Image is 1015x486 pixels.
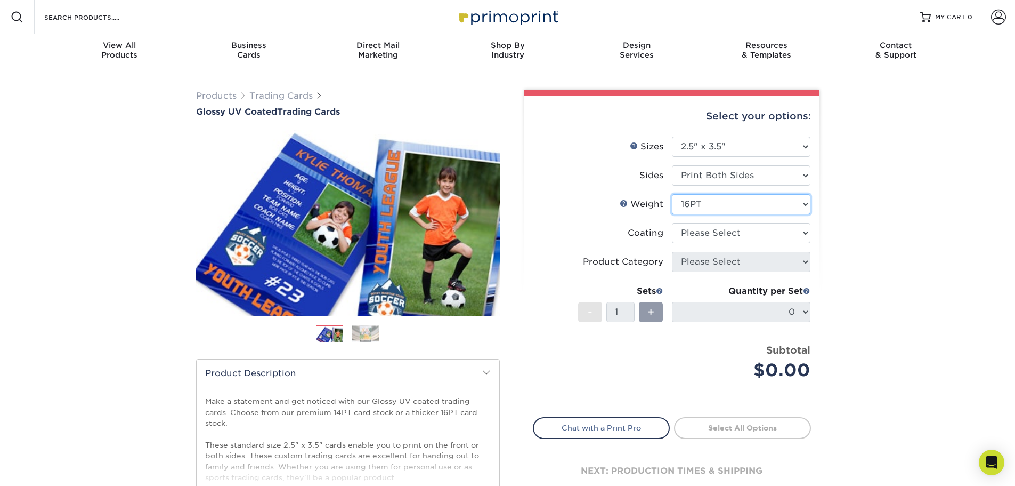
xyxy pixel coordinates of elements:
a: Contact& Support [831,34,961,68]
img: Trading Cards 02 [352,325,379,342]
span: Contact [831,41,961,50]
a: Resources& Templates [702,34,831,68]
span: + [647,304,654,320]
span: Shop By [443,41,572,50]
div: & Templates [702,41,831,60]
img: Glossy UV Coated 01 [196,118,500,328]
a: Trading Cards [249,91,313,101]
a: BusinessCards [184,34,313,68]
span: Glossy UV Coated [196,107,277,117]
a: Shop ByIndustry [443,34,572,68]
span: Design [572,41,702,50]
div: Marketing [313,41,443,60]
span: 0 [968,13,972,21]
a: Glossy UV CoatedTrading Cards [196,107,500,117]
div: Product Category [583,256,663,268]
strong: Subtotal [766,344,810,356]
span: View All [55,41,184,50]
div: Coating [628,227,663,240]
div: Select your options: [533,96,811,137]
span: Direct Mail [313,41,443,50]
div: Sets [578,285,663,298]
span: - [588,304,592,320]
img: Trading Cards 01 [316,325,343,344]
span: MY CART [935,13,965,22]
div: Services [572,41,702,60]
iframe: Google Customer Reviews [3,453,91,482]
a: Products [196,91,237,101]
a: View AllProducts [55,34,184,68]
h1: Trading Cards [196,107,500,117]
div: $0.00 [680,357,810,383]
img: Primoprint [454,5,561,28]
span: Resources [702,41,831,50]
div: Cards [184,41,313,60]
div: Open Intercom Messenger [979,450,1004,475]
div: Industry [443,41,572,60]
a: Chat with a Print Pro [533,417,670,439]
h2: Product Description [197,360,499,387]
span: Business [184,41,313,50]
a: Select All Options [674,417,811,439]
div: Sides [639,169,663,182]
div: Sizes [630,140,663,153]
div: Quantity per Set [672,285,810,298]
div: Products [55,41,184,60]
a: Direct MailMarketing [313,34,443,68]
a: DesignServices [572,34,702,68]
input: SEARCH PRODUCTS..... [43,11,147,23]
div: Weight [620,198,663,211]
div: & Support [831,41,961,60]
